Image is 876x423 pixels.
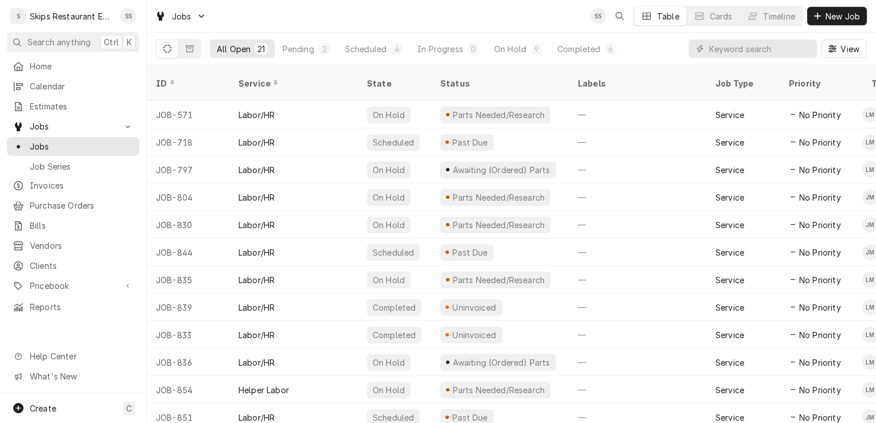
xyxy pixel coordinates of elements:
span: New Job [823,10,862,22]
span: Reports [30,301,134,313]
span: No Priority [799,357,841,369]
span: View [838,43,862,55]
div: ID [156,77,218,89]
div: In Progress [417,43,463,55]
div: Service [715,301,744,314]
a: Go to Help Center [7,347,139,366]
div: Service [715,274,744,286]
div: JOB-854 [147,376,229,404]
a: Invoices [7,176,139,195]
div: Labels [578,77,697,89]
div: Cards [710,10,733,22]
div: Past Due [451,246,490,258]
div: Awaiting (Ordered) Parts [451,357,551,369]
div: Service [715,384,744,396]
span: No Priority [799,219,841,231]
div: Status [440,77,557,89]
span: Job Series [30,160,134,173]
a: Go to Pricebook [7,276,139,295]
div: Awaiting (Ordered) Parts [451,164,551,176]
span: Estimates [30,100,134,112]
span: Purchase Orders [30,199,134,211]
div: JOB-718 [147,128,229,156]
span: Invoices [30,179,134,191]
div: Parts Needed/Research [451,384,546,396]
span: Search anything [28,36,91,48]
span: Ctrl [104,36,119,48]
div: JOB-804 [147,183,229,211]
div: Labor/HR [238,246,275,258]
div: 4 [393,43,400,55]
div: Skips Restaurant Equipment [30,10,114,22]
div: — [569,238,706,266]
div: Service [715,246,744,258]
div: Labor/HR [238,219,275,231]
div: Completed [557,43,600,55]
div: Service [715,357,744,369]
a: Go to What's New [7,367,139,386]
div: S [10,8,26,24]
input: Keyword search [709,40,811,58]
span: No Priority [799,136,841,148]
span: Jobs [172,10,191,22]
span: Jobs [30,140,134,152]
div: 2 [321,43,328,55]
div: 9 [533,43,540,55]
span: Help Center [30,350,132,362]
span: No Priority [799,274,841,286]
div: Parts Needed/Research [451,109,546,121]
div: On Hold [371,164,406,176]
div: JOB-797 [147,156,229,183]
a: Estimates [7,97,139,116]
div: Parts Needed/Research [451,219,546,231]
span: What's New [30,370,132,382]
span: Calendar [30,80,134,92]
div: Labor/HR [238,357,275,369]
div: 0 [470,43,477,55]
div: On Hold [371,219,406,231]
div: Labor/HR [238,109,275,121]
div: Priority [789,77,851,89]
div: Parts Needed/Research [451,274,546,286]
a: Vendors [7,236,139,255]
div: On Hold [371,191,406,203]
div: Labor/HR [238,274,275,286]
span: Bills [30,220,134,232]
div: Service [715,136,744,148]
div: — [569,266,706,293]
div: Scheduled [371,136,415,148]
div: Scheduled [345,43,386,55]
div: SS [590,8,606,24]
span: No Priority [799,191,841,203]
span: C [126,402,132,414]
div: Parts Needed/Research [451,191,546,203]
div: On Hold [494,43,526,55]
a: Home [7,57,139,76]
div: Helper Labor [238,384,289,396]
div: Labor/HR [238,136,275,148]
a: Jobs [7,137,139,156]
div: Service [715,219,744,231]
div: Table [657,10,679,22]
div: — [569,211,706,238]
div: State [367,77,422,89]
div: On Hold [371,384,406,396]
div: — [569,321,706,348]
div: Job Type [715,77,771,89]
div: On Hold [371,109,406,121]
div: JOB-844 [147,238,229,266]
div: Labor/HR [238,329,275,341]
div: — [569,348,706,376]
span: No Priority [799,301,841,314]
div: Pending [283,43,314,55]
div: — [569,376,706,404]
div: 6 [608,43,615,55]
div: Uninvoiced [451,301,498,314]
span: No Priority [799,109,841,121]
span: K [127,36,132,48]
span: Create [30,404,56,413]
div: Labor/HR [238,301,275,314]
div: — [569,128,706,156]
div: On Hold [371,274,406,286]
a: Reports [7,297,139,316]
